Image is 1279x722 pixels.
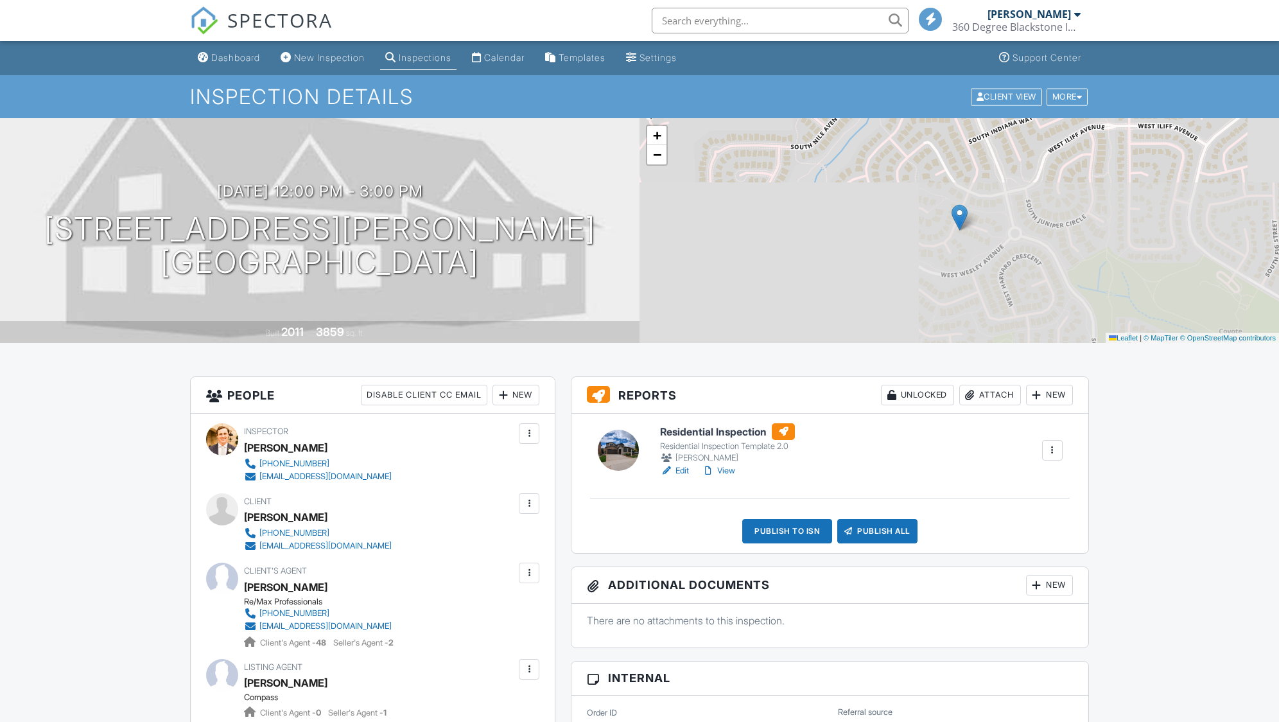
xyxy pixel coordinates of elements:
[316,638,326,647] strong: 48
[587,707,617,719] label: Order ID
[316,708,321,718] strong: 0
[571,567,1088,604] h3: Additional Documents
[244,597,402,607] div: Re/Max Professionals
[217,182,423,200] h3: [DATE] 12:00 pm - 3:00 pm
[660,441,795,452] div: Residential Inspection Template 2.0
[380,46,457,70] a: Inspections
[211,52,260,63] div: Dashboard
[244,470,392,483] a: [EMAIL_ADDRESS][DOMAIN_NAME]
[399,52,451,63] div: Inspections
[652,8,909,33] input: Search everything...
[244,566,307,576] span: Client's Agent
[647,126,666,145] a: Zoom in
[190,17,333,44] a: SPECTORA
[970,91,1045,101] a: Client View
[227,6,333,33] span: SPECTORA
[467,46,530,70] a: Calendar
[988,8,1071,21] div: [PERSON_NAME]
[484,52,525,63] div: Calendar
[244,527,392,540] a: [PHONE_NUMBER]
[660,464,689,477] a: Edit
[540,46,611,70] a: Templates
[660,452,795,464] div: [PERSON_NAME]
[294,52,365,63] div: New Inspection
[260,638,328,647] span: Client's Agent -
[244,507,327,527] div: [PERSON_NAME]
[881,385,954,405] div: Unlocked
[244,607,392,620] a: [PHONE_NUMBER]
[587,613,1073,628] p: There are no attachments to this inspection.
[259,471,392,482] div: [EMAIL_ADDRESS][DOMAIN_NAME]
[1109,334,1138,342] a: Leaflet
[838,707,892,718] label: Referral source
[259,528,329,538] div: [PHONE_NUMBER]
[1180,334,1276,342] a: © OpenStreetMap contributors
[1144,334,1178,342] a: © MapTiler
[559,52,605,63] div: Templates
[244,577,327,597] a: [PERSON_NAME]
[742,519,832,543] div: Publish to ISN
[383,708,387,718] strong: 1
[260,708,323,718] span: Client's Agent -
[639,52,677,63] div: Settings
[244,620,392,633] a: [EMAIL_ADDRESS][DOMAIN_NAME]
[702,464,735,477] a: View
[653,146,661,163] span: −
[275,46,370,70] a: New Inspection
[244,427,288,436] span: Inspector
[952,204,968,231] img: Marker
[259,541,392,551] div: [EMAIL_ADDRESS][DOMAIN_NAME]
[1047,88,1088,105] div: More
[971,88,1042,105] div: Client View
[244,662,302,672] span: Listing Agent
[994,46,1086,70] a: Support Center
[190,85,1089,108] h1: Inspection Details
[244,673,327,692] a: [PERSON_NAME]
[361,385,487,405] div: Disable Client CC Email
[621,46,682,70] a: Settings
[492,385,539,405] div: New
[244,457,392,470] a: [PHONE_NUMBER]
[265,328,279,338] span: Built
[244,497,272,506] span: Client
[333,638,394,647] span: Seller's Agent -
[660,423,795,440] h6: Residential Inspection
[1140,334,1142,342] span: |
[244,692,387,703] div: Compass
[259,459,329,469] div: [PHONE_NUMBER]
[647,145,666,164] a: Zoom out
[388,638,394,647] strong: 2
[190,6,218,35] img: The Best Home Inspection Software - Spectora
[316,325,344,339] div: 3859
[653,127,661,143] span: +
[660,423,795,464] a: Residential Inspection Residential Inspection Template 2.0 [PERSON_NAME]
[959,385,1021,405] div: Attach
[44,212,596,280] h1: [STREET_ADDRESS][PERSON_NAME] [GEOGRAPHIC_DATA]
[259,608,329,619] div: [PHONE_NUMBER]
[244,438,327,457] div: [PERSON_NAME]
[328,708,387,718] span: Seller's Agent -
[952,21,1081,33] div: 360 Degree Blackstone Inspections
[571,377,1088,414] h3: Reports
[837,519,918,543] div: Publish All
[346,328,364,338] span: sq. ft.
[281,325,304,339] div: 2011
[244,540,392,552] a: [EMAIL_ADDRESS][DOMAIN_NAME]
[191,377,555,414] h3: People
[259,621,392,631] div: [EMAIL_ADDRESS][DOMAIN_NAME]
[1013,52,1081,63] div: Support Center
[193,46,265,70] a: Dashboard
[571,662,1088,695] h3: Internal
[1026,575,1073,595] div: New
[1026,385,1073,405] div: New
